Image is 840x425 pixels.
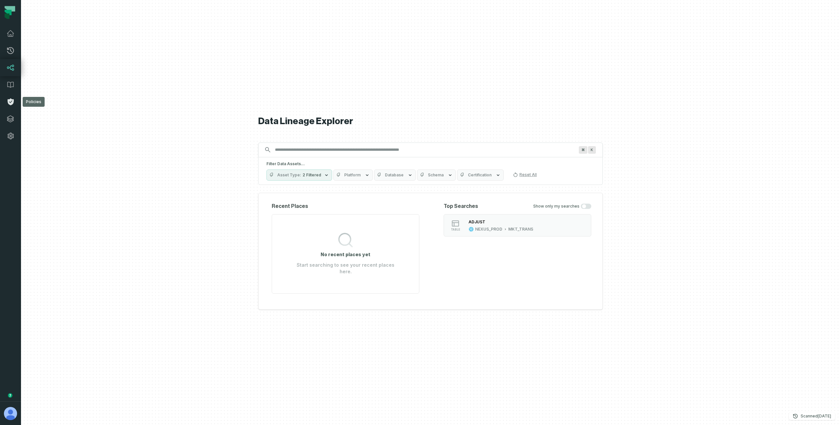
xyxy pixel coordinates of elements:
[4,407,17,420] img: avatar of Aviel Bar-Yossef
[23,97,45,107] div: Policies
[7,392,13,398] div: Tooltip anchor
[801,413,831,419] p: Scanned
[818,414,831,418] relative-time: Sep 1, 2025, 4:04 AM GMT+3
[258,116,603,127] h1: Data Lineage Explorer
[588,146,596,154] span: Press ⌘ + K to focus the search bar
[579,146,587,154] span: Press ⌘ + K to focus the search bar
[789,412,835,420] button: Scanned[DATE] 4:04:22 AM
